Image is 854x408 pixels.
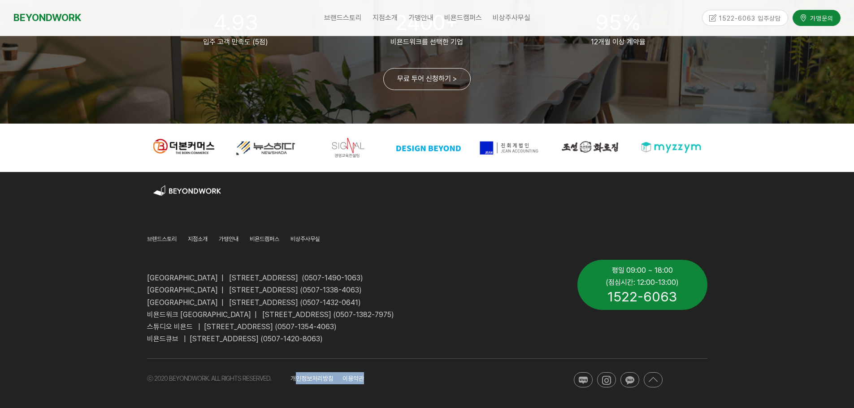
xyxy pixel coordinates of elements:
a: 비욘드캠퍼스 [439,7,487,29]
a: 가맹안내 [219,234,238,246]
span: 가맹문의 [807,12,833,21]
a: 브랜드스토리 [319,7,367,29]
span: 1522-6063 [607,288,677,305]
a: 비욘드캠퍼스 [250,234,279,246]
span: 스튜디오 비욘드 | [STREET_ADDRESS] (0507-1354-4063) [147,322,337,331]
a: 가맹안내 [403,7,439,29]
span: ⓒ 2020 BEYONDWORK. ALL RIGHTS RESERVED. [147,375,271,382]
span: 개인정보처리방침 이용약관 [290,375,364,382]
span: (점심시간: 12:00-13:00) [606,278,679,287]
span: 비욘드워크 [GEOGRAPHIC_DATA] | [STREET_ADDRESS] (0507-1382-7975) [147,310,394,319]
span: 비욘드캠퍼스 [250,236,279,242]
span: 입주 고객 만족도 (5점) [203,38,268,46]
a: 지점소개 [188,234,208,246]
a: BEYONDWORK [13,9,81,26]
a: 브랜드스토리 [147,234,177,246]
span: 브랜드스토리 [147,236,177,242]
span: 비상주사무실 [493,13,530,22]
span: 지점소개 [188,236,208,242]
span: [GEOGRAPHIC_DATA] | [STREET_ADDRESS] (0507-1490-1063) [147,274,363,282]
a: 비상주사무실 [290,234,320,246]
span: 평일 09:00 ~ 18:00 [612,266,673,275]
a: 무료 투어 신청하기 > [383,68,471,90]
a: 지점소개 [367,7,403,29]
span: [GEOGRAPHIC_DATA] | [STREET_ADDRESS] (0507-1432-0641) [147,298,361,307]
span: 비욘드큐브 | [STREET_ADDRESS] (0507-1420-8063) [147,335,323,343]
span: [GEOGRAPHIC_DATA] | [STREET_ADDRESS] (0507-1338-4063) [147,286,362,294]
span: 브랜드스토리 [324,13,362,22]
span: 비욘드캠퍼스 [444,13,482,22]
span: 12개월 이상 계약율 [591,38,646,46]
span: 비상주사무실 [290,236,320,242]
span: 지점소개 [373,13,398,22]
span: 가맹안내 [408,13,434,22]
a: 가맹문의 [793,9,841,24]
a: 비상주사무실 [487,7,536,29]
span: 비욘드워크를 선택한 기업 [390,38,463,46]
span: 가맹안내 [219,236,238,242]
